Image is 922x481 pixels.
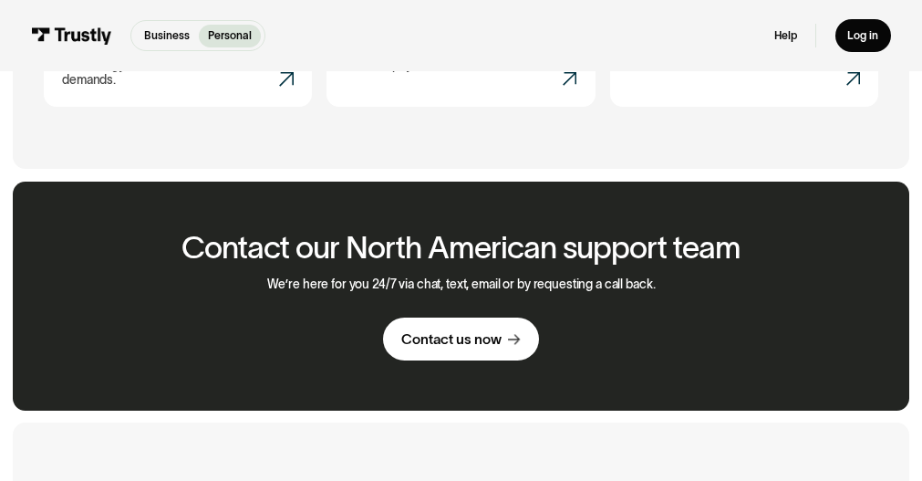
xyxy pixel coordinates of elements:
div: Log in [847,28,878,43]
h2: Contact our North American support team [181,231,740,265]
a: Help [774,28,797,43]
a: Personal [199,25,261,47]
a: Business [134,25,198,47]
p: Personal [208,27,252,44]
img: Trustly Logo [31,27,112,45]
p: Business [144,27,190,44]
div: Contact us now [401,330,502,349]
a: Contact us now [383,318,539,361]
a: Log in [835,19,891,52]
p: We’re here for you 24/7 via chat, text, email or by requesting a call back. [267,277,656,292]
